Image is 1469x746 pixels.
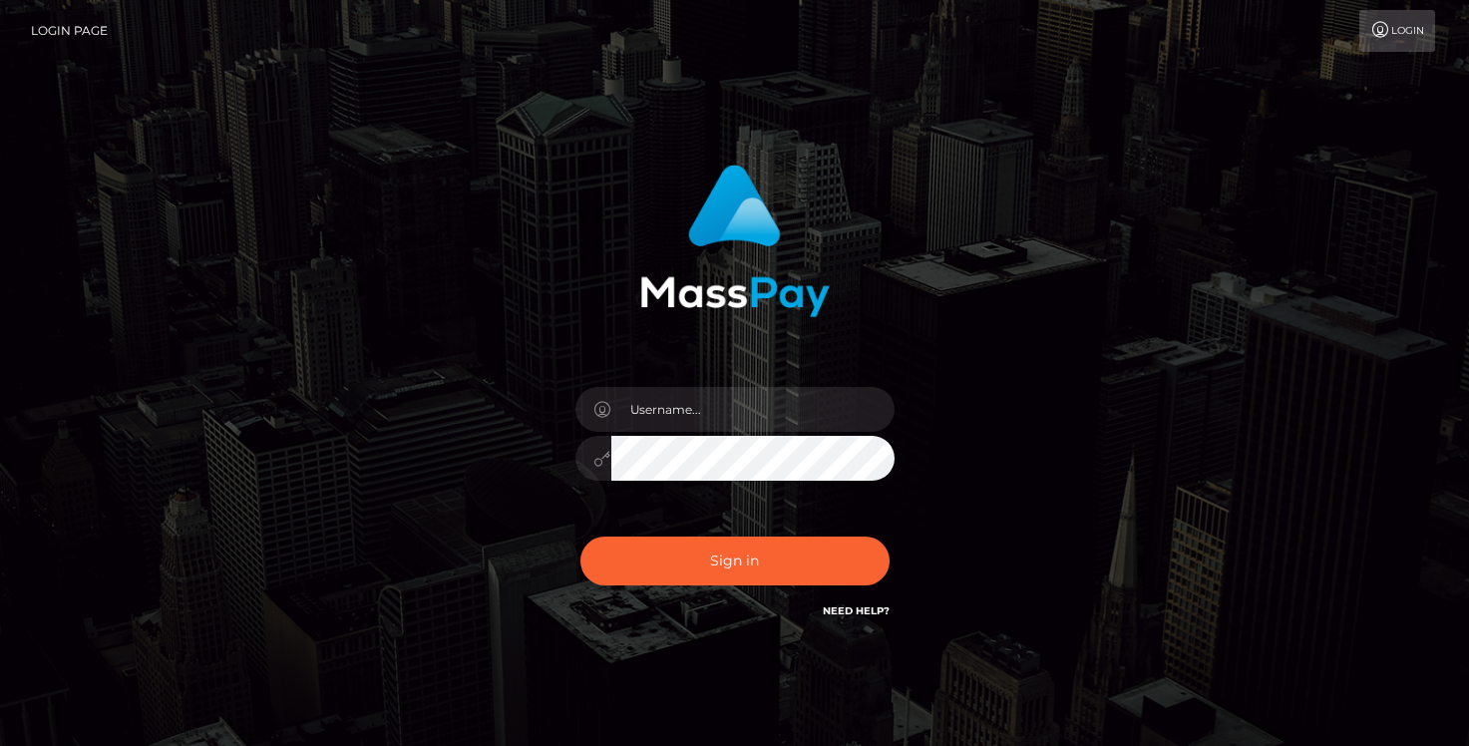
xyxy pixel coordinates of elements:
img: MassPay Login [640,165,830,317]
a: Need Help? [823,604,890,617]
input: Username... [611,387,895,432]
button: Sign in [580,537,890,585]
a: Login [1359,10,1435,52]
a: Login Page [31,10,108,52]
